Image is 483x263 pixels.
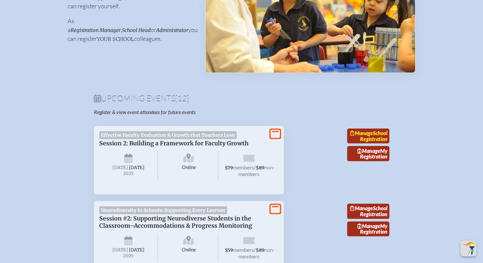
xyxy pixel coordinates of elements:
[347,204,389,219] a: ManageSchool Registration
[129,165,144,170] span: [DATE]
[105,171,153,176] span: 2025
[347,221,389,237] a: ManageMy Registration
[233,247,254,253] span: members
[225,248,233,253] span: $59
[68,16,195,43] p: As a , or you can register colleagues.
[99,140,249,147] span: Session 2: Building a Framework for Faculty Growth
[357,148,380,154] span: Manage
[256,248,264,253] span: $89
[347,129,389,144] a: ManageSchool Registration
[71,27,121,33] span: Registration Manager
[99,131,237,139] span: Effective Faculty Evaluation & Growth that Teachers Love
[256,165,264,171] span: $89
[97,36,134,42] span: your school
[238,164,275,177] span: non-members
[357,223,380,229] span: Manage
[99,215,252,229] span: Session #2: Supporting Neurodiverse Students in the Classroom–Accommodations & Progress Monitoring
[225,165,233,171] span: $79
[99,206,227,214] span: Neurodiversity in Schools: Supporting Every Learner
[350,130,373,136] span: Manage
[254,164,256,170] span: /
[112,165,128,170] span: [DATE]
[238,247,275,259] span: non-members
[175,93,189,103] span: [12]
[122,27,151,33] span: School Head
[254,247,256,253] span: /
[347,146,389,161] a: ManageMy Registration
[105,253,153,258] span: 2025
[233,164,254,170] span: members
[159,233,218,262] span: Online
[461,241,476,256] button: Scroll Top
[129,247,144,253] span: [DATE]
[112,247,128,253] span: [DATE]
[350,205,373,211] span: Manage
[159,151,218,180] span: Online
[94,109,268,115] p: Register & view event attendees for future events
[462,242,475,255] img: To the top
[156,27,188,33] span: Administrator
[94,94,389,102] h1: Upcoming Events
